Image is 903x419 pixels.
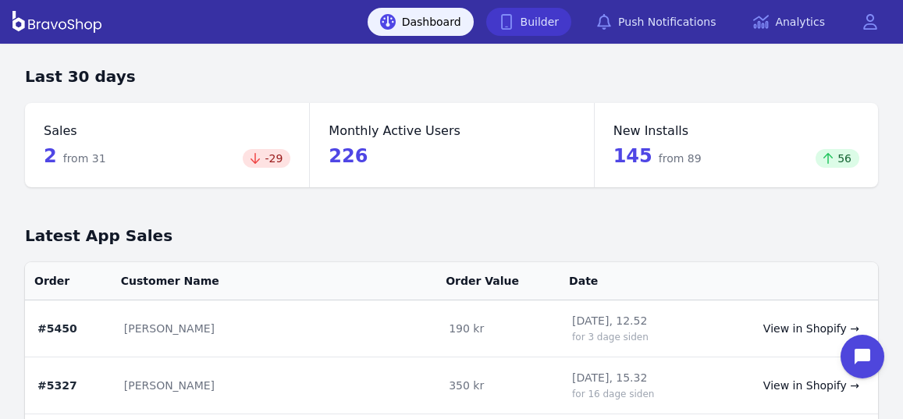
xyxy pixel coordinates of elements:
a: View in Shopify → [720,321,859,336]
dt: New Installs [613,122,859,140]
a: Builder [486,8,572,36]
h3: Last 30 days [25,66,878,87]
td: 190 kr [436,300,560,357]
th: Customer Name [112,262,436,300]
strong: #5327 [37,379,77,392]
td: [PERSON_NAME] [112,300,436,357]
span: [DATE], 12.52 [572,313,695,328]
div: 2 [44,144,106,169]
img: BravoShop [12,11,101,33]
th: Date [560,262,707,300]
a: View in Shopify → [720,378,859,393]
td: [PERSON_NAME] [112,357,436,414]
th: Order Value [436,262,560,300]
span: for 3 dage siden [572,332,649,343]
div: 145 [613,144,702,169]
strong: #5450 [37,322,77,335]
div: -29 [243,149,290,168]
a: Analytics [741,8,837,36]
a: Push Notifications [584,8,728,36]
span: for 16 dage siden [572,389,654,399]
dt: Monthly Active Users [329,122,574,140]
span: from 31 [63,151,106,166]
h1: Latest App Sales [25,225,878,247]
span: [DATE], 15.32 [572,370,695,385]
th: Order [25,262,112,300]
span: from 89 [659,151,702,166]
div: 56 [816,149,859,168]
a: Dashboard [368,8,474,36]
dt: Sales [44,122,290,140]
div: 226 [329,144,368,169]
td: 350 kr [436,357,560,414]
